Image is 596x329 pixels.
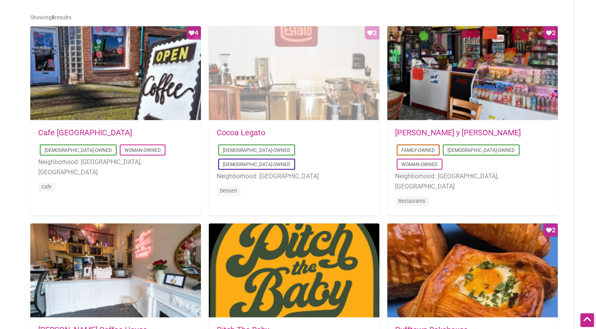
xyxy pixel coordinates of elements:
[395,128,521,137] a: [PERSON_NAME] y [PERSON_NAME]
[223,148,290,153] a: [DEMOGRAPHIC_DATA]-Owned
[38,128,132,137] a: Cafe [GEOGRAPHIC_DATA]
[223,162,290,167] a: [DEMOGRAPHIC_DATA]-Owned
[398,198,425,204] a: Restaurants
[217,128,265,137] a: Cocoa Legato
[580,313,594,327] div: Scroll Back to Top
[52,14,55,21] b: 8
[38,157,193,177] li: Neighborhood: [GEOGRAPHIC_DATA], [GEOGRAPHIC_DATA]
[41,184,52,190] a: Cafe
[447,148,515,153] a: [DEMOGRAPHIC_DATA]-Owned
[401,148,435,153] a: Family-Owned
[124,148,161,153] a: Woman-Owned
[45,148,112,153] a: [DEMOGRAPHIC_DATA]-Owned
[395,171,550,191] li: Neighborhood: [GEOGRAPHIC_DATA], [GEOGRAPHIC_DATA]
[401,162,438,167] a: Woman-Owned
[30,14,71,21] span: Showing results
[220,188,237,194] a: Dessert
[217,171,371,181] li: Neighborhood: [GEOGRAPHIC_DATA]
